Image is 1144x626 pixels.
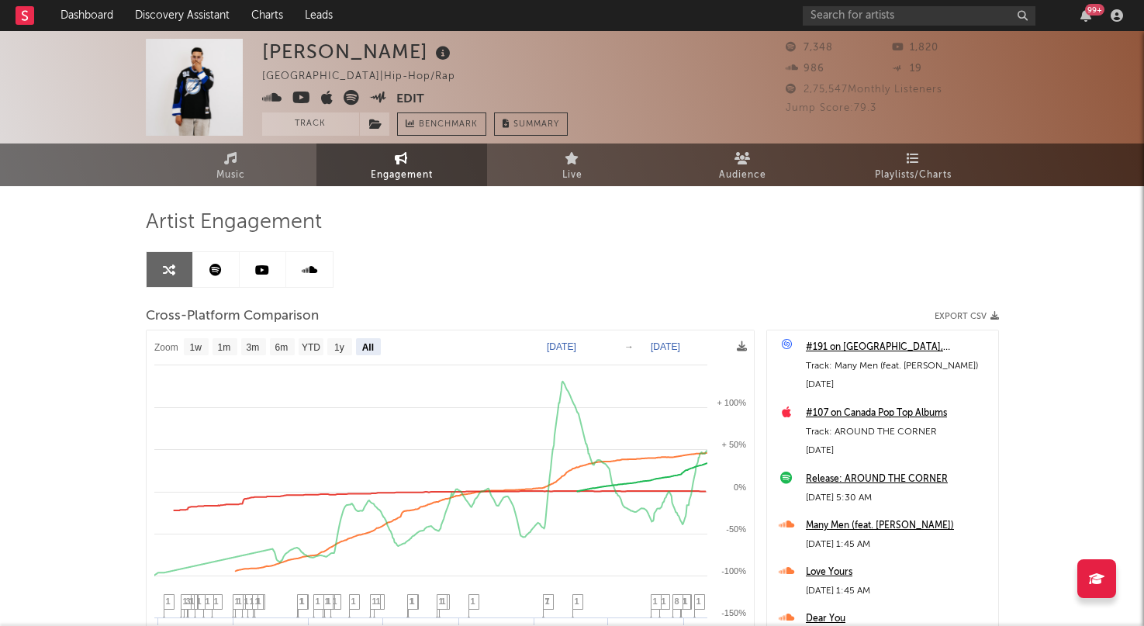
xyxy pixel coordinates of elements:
div: [DATE] [806,375,990,394]
span: 8 [675,597,679,606]
span: Benchmark [419,116,478,134]
text: Zoom [154,342,178,353]
a: Engagement [316,144,487,186]
span: 1,820 [892,43,938,53]
span: 1 [316,597,320,606]
button: Summary [494,112,568,136]
a: #107 on Canada Pop Top Albums [806,404,990,423]
span: 2,75,547 Monthly Listeners [786,85,942,95]
text: [DATE] [651,341,680,352]
button: Track [262,112,359,136]
div: [DATE] 5:30 AM [806,489,990,507]
text: YTD [301,342,320,353]
div: [DATE] 1:45 AM [806,582,990,600]
span: Audience [719,166,766,185]
text: 0% [734,482,746,492]
span: 1 [183,597,188,606]
span: 1 [439,597,444,606]
span: 1 [575,597,579,606]
span: Artist Engagement [146,213,322,232]
span: 1 [653,597,658,606]
a: Playlists/Charts [828,144,999,186]
button: Export CSV [935,312,999,321]
span: 1 [197,597,202,606]
div: 99 + [1085,4,1104,16]
text: + 50% [721,440,746,449]
text: → [624,341,634,352]
text: -50% [726,524,746,534]
text: -150% [721,608,746,617]
span: 7 [545,597,550,606]
span: 1 [325,597,330,606]
span: 1 [250,597,254,606]
span: 1 [235,597,240,606]
span: 1 [696,597,701,606]
span: 1 [376,597,381,606]
text: 6m [275,342,288,353]
a: Benchmark [397,112,486,136]
text: 1w [189,342,202,353]
span: 19 [892,64,922,74]
span: 1 [299,597,304,606]
a: Live [487,144,658,186]
div: Track: AROUND THE CORNER [806,423,990,441]
a: #191 on [GEOGRAPHIC_DATA], [GEOGRAPHIC_DATA] [806,338,990,357]
span: 1 [662,597,666,606]
text: -100% [721,566,746,576]
span: 1 [372,597,377,606]
text: [DATE] [547,341,576,352]
span: Summary [513,120,559,129]
span: 1 [333,597,337,606]
span: 1 [471,597,475,606]
span: 1 [189,597,194,606]
button: 99+ [1080,9,1091,22]
span: Music [216,166,245,185]
div: [DATE] 1:45 AM [806,535,990,554]
div: [GEOGRAPHIC_DATA] | Hip-Hop/Rap [262,67,473,86]
a: Love Yours [806,563,990,582]
span: 1 [351,597,356,606]
span: 1 [214,597,219,606]
span: Live [562,166,582,185]
span: Engagement [371,166,433,185]
text: + 100% [717,398,746,407]
a: Release: AROUND THE CORNER [806,470,990,489]
div: [DATE] [806,441,990,460]
span: 986 [786,64,824,74]
span: Jump Score: 79.3 [786,103,876,113]
span: 1 [255,597,260,606]
span: 3 [186,597,191,606]
text: 1y [334,342,344,353]
text: 3m [246,342,259,353]
a: Many Men (feat. [PERSON_NAME]) [806,517,990,535]
input: Search for artists [803,6,1035,26]
a: Music [146,144,316,186]
span: 7,348 [786,43,833,53]
span: 1 [206,597,210,606]
text: 1m [217,342,230,353]
div: Track: Many Men (feat. [PERSON_NAME]) [806,357,990,375]
span: 1 [166,597,171,606]
span: Cross-Platform Comparison [146,307,319,326]
button: Edit [396,90,424,109]
div: [PERSON_NAME] [262,39,454,64]
text: All [361,342,373,353]
span: 1 [244,597,249,606]
span: Playlists/Charts [875,166,952,185]
span: 1 [410,597,414,606]
a: Audience [658,144,828,186]
span: 1 [683,597,687,606]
